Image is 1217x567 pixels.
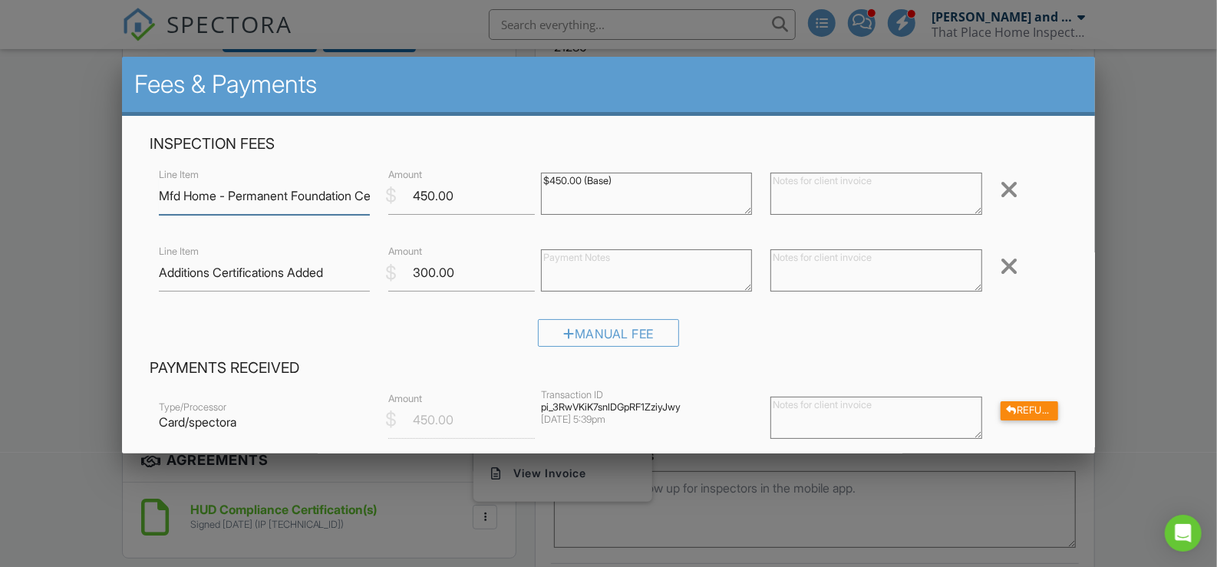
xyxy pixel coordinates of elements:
h4: Payments Received [150,358,1068,378]
label: Amount [388,168,422,182]
div: $ [385,407,397,433]
h2: Fees & Payments [134,69,1083,100]
textarea: $450.00 (Base) [541,173,752,215]
div: pi_3RwVKiK7snlDGpRF1ZziyJwy [541,401,752,414]
label: Line Item [159,245,199,259]
a: Refund [1001,402,1059,417]
div: $ [385,183,397,209]
div: $ [385,260,397,286]
h4: Inspection Fees [150,134,1068,154]
label: Line Item [159,168,199,182]
div: Transaction ID [541,389,752,401]
p: Card/spectora [159,414,370,430]
div: Open Intercom Messenger [1165,515,1202,552]
label: Amount [388,245,422,259]
div: [DATE] 5:39pm [541,414,752,426]
div: Refund [1001,401,1059,420]
div: Type/Processor [159,401,370,414]
div: Manual Fee [538,319,679,347]
label: Amount [388,392,422,406]
a: Manual Fee [538,330,679,345]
